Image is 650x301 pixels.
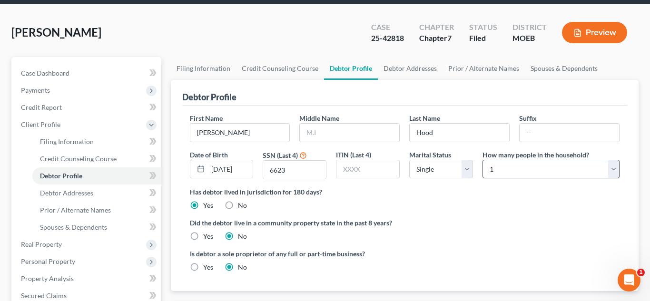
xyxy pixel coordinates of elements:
div: MOEB [512,33,547,44]
label: ITIN (Last 4) [336,150,371,160]
label: Is debtor a sole proprietor of any full or part-time business? [190,249,400,259]
span: Real Property [21,240,62,248]
a: Credit Counseling Course [236,57,324,80]
label: No [238,232,247,241]
span: Client Profile [21,120,60,128]
a: Spouses & Dependents [32,219,161,236]
label: Did the debtor live in a community property state in the past 8 years? [190,218,620,228]
span: Spouses & Dependents [40,223,107,231]
span: Prior / Alternate Names [40,206,111,214]
a: Credit Report [13,99,161,116]
label: Last Name [409,113,440,123]
span: Secured Claims [21,291,67,300]
a: Debtor Addresses [32,184,161,202]
label: No [238,262,247,272]
span: Debtor Profile [40,172,82,180]
a: Filing Information [171,57,236,80]
input: -- [410,124,509,142]
a: Debtor Profile [324,57,378,80]
label: Marital Status [409,150,451,160]
label: Yes [203,232,213,241]
input: M.I [300,124,399,142]
span: Property Analysis [21,274,74,282]
a: Prior / Alternate Names [443,57,525,80]
div: Filed [469,33,497,44]
input: -- [520,124,619,142]
input: XXXX [263,161,326,179]
label: Middle Name [299,113,339,123]
div: 25-42818 [371,33,404,44]
span: Personal Property [21,257,75,265]
label: SSN (Last 4) [263,150,298,160]
span: Payments [21,86,50,94]
label: Date of Birth [190,150,228,160]
div: District [512,22,547,33]
label: First Name [190,113,223,123]
div: Case [371,22,404,33]
a: Case Dashboard [13,65,161,82]
label: Yes [203,201,213,210]
a: Credit Counseling Course [32,150,161,167]
span: Credit Counseling Course [40,155,117,163]
div: Chapter [419,33,454,44]
span: Credit Report [21,103,62,111]
span: 1 [637,269,645,276]
a: Debtor Profile [32,167,161,184]
a: Spouses & Dependents [525,57,603,80]
label: Suffix [519,113,537,123]
span: Filing Information [40,137,94,146]
a: Prior / Alternate Names [32,202,161,219]
label: Yes [203,262,213,272]
a: Property Analysis [13,270,161,287]
span: Debtor Addresses [40,189,93,197]
a: Filing Information [32,133,161,150]
span: [PERSON_NAME] [11,25,101,39]
div: Status [469,22,497,33]
iframe: Intercom live chat [618,269,640,291]
span: 7 [447,33,452,42]
label: No [238,201,247,210]
input: XXXX [336,160,399,178]
div: Debtor Profile [182,91,236,103]
div: Chapter [419,22,454,33]
span: Case Dashboard [21,69,69,77]
button: Preview [562,22,627,43]
label: How many people in the household? [483,150,589,160]
a: Debtor Addresses [378,57,443,80]
input: MM/DD/YYYY [208,160,253,178]
input: -- [190,124,290,142]
label: Has debtor lived in jurisdiction for 180 days? [190,187,620,197]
